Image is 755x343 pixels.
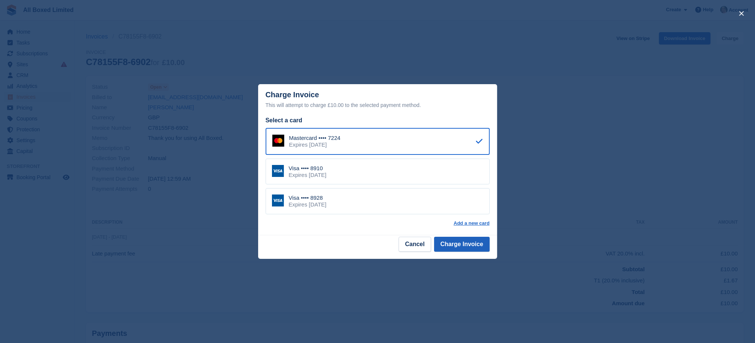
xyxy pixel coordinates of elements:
[399,237,431,252] button: Cancel
[272,165,284,177] img: Visa Logo
[289,195,327,201] div: Visa •••• 8928
[266,91,490,110] div: Charge Invoice
[272,195,284,206] img: Visa Logo
[289,172,327,178] div: Expires [DATE]
[289,165,327,172] div: Visa •••• 8910
[289,135,341,141] div: Mastercard •••• 7224
[736,7,748,19] button: close
[266,116,490,125] div: Select a card
[289,201,327,208] div: Expires [DATE]
[454,220,489,226] a: Add a new card
[289,141,341,148] div: Expires [DATE]
[266,101,490,110] div: This will attempt to charge £10.00 to the selected payment method.
[434,237,490,252] button: Charge Invoice
[272,135,284,147] img: Mastercard Logo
